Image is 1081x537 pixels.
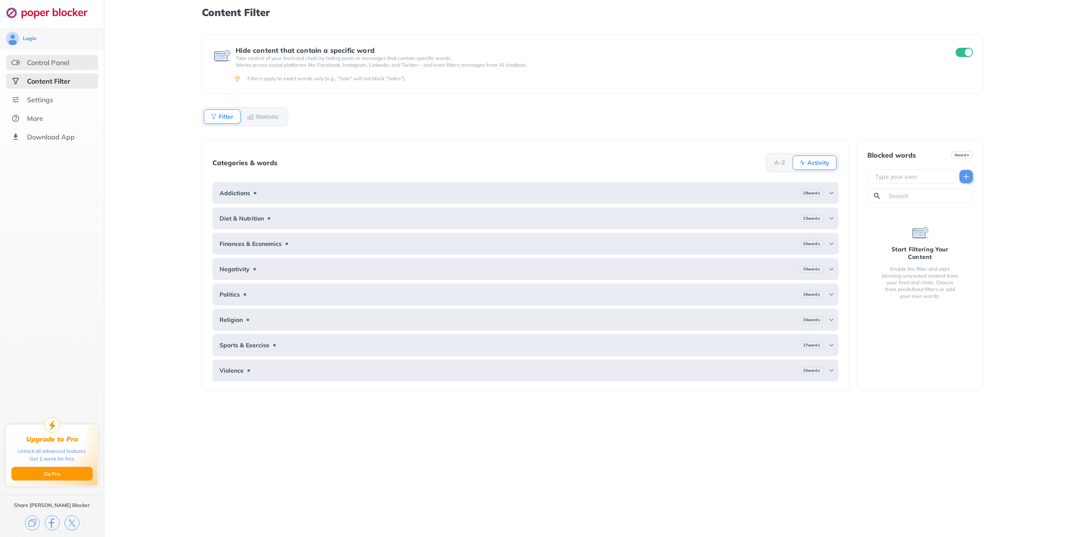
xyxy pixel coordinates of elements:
div: Blocked words [867,151,916,159]
p: Works across social platforms like Facebook, Instagram, LinkedIn, and Twitter – and even filters ... [236,62,940,68]
b: 30 words [803,317,820,323]
div: Hide content that contain a specific word [236,46,940,54]
div: Share [PERSON_NAME] Blocker [14,502,90,509]
div: Unlock all advanced features [18,447,86,455]
b: Diet & Nutrition [220,215,264,222]
input: Search [888,192,969,200]
img: settings.svg [11,95,20,104]
h1: Content Filter [202,7,983,18]
b: Filter [219,114,234,119]
img: features.svg [11,58,20,67]
b: Activity [807,160,829,165]
b: 23 words [803,215,820,221]
div: More [27,114,43,123]
img: facebook.svg [45,515,60,530]
div: Control Panel [27,58,69,67]
b: Religion [220,316,243,323]
b: A-Z [774,160,785,165]
img: logo-webpage.svg [6,7,97,19]
div: Categories & words [212,159,277,166]
div: Enable the filter and start blocking unwanted content from your feed and chats. Choose from prede... [881,266,959,300]
img: avatar.svg [6,32,19,45]
button: Go Pro [11,467,92,480]
b: 29 words [803,190,820,196]
input: Type your own [875,172,952,181]
img: social-selected.svg [11,77,20,85]
b: 26 words [803,292,820,297]
b: Statistic [255,114,279,119]
img: Activity [799,159,806,166]
img: x.svg [65,515,79,530]
b: Addictions [220,190,250,196]
img: download-app.svg [11,133,20,141]
img: about.svg [11,114,20,123]
div: Start Filtering Your Content [881,245,959,261]
img: Statistic [247,113,254,120]
div: Login [23,35,36,42]
img: copy.svg [25,515,40,530]
b: 30 words [803,266,820,272]
div: Settings [27,95,53,104]
b: Sports & Exercise [220,342,269,349]
div: Upgrade to Pro [26,435,78,443]
b: 0 words [955,152,969,158]
img: Filter [210,113,217,120]
div: Download App [27,133,75,141]
img: upgrade-to-pro.svg [44,417,60,433]
b: Finances & Economics [220,240,282,247]
b: Politics [220,291,240,298]
b: Violence [220,367,244,374]
div: Content Filter [27,77,70,85]
b: 25 words [803,368,820,373]
p: Take control of your feed and chats by hiding posts or messages that contain specific words. [236,55,940,62]
div: Filters apply to exact words only (e.g., "Sale" will not block "Sales"). [247,75,971,82]
b: 27 words [803,342,820,348]
b: Negativity [220,266,250,273]
b: 25 words [803,241,820,247]
div: Get 1 week for free [30,455,74,463]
